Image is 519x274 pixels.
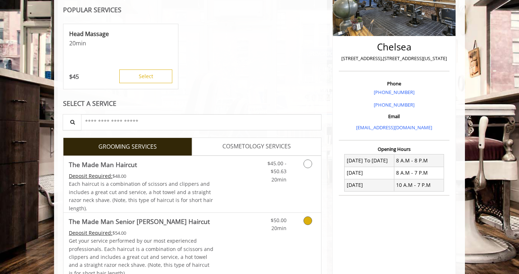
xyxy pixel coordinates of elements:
[69,229,214,237] div: $54.00
[374,89,414,95] a: [PHONE_NUMBER]
[69,172,112,179] span: This service needs some Advance to be paid before we block your appointment
[69,180,213,211] span: Each haircut is a combination of scissors and clippers and includes a great cut and service, a ho...
[271,225,287,232] span: 20min
[98,142,157,152] span: GROOMING SERVICES
[63,114,81,130] button: Service Search
[345,154,394,167] td: [DATE] To [DATE]
[394,179,444,191] td: 10 A.M - 7 P.M
[69,73,72,81] span: $
[69,39,172,47] p: 20
[69,160,137,170] b: The Made Man Haircut
[271,176,287,183] span: 20min
[345,167,394,179] td: [DATE]
[394,167,444,179] td: 8 A.M - 7 P.M
[339,147,449,152] h3: Opening Hours
[341,81,448,86] h3: Phone
[69,229,112,236] span: This service needs some Advance to be paid before we block your appointment
[63,5,121,14] b: POPULAR SERVICES
[119,69,172,83] button: Select
[69,216,210,226] b: The Made Man Senior [PERSON_NAME] Haircut
[267,160,287,175] span: $45.00 - $50.63
[345,179,394,191] td: [DATE]
[341,55,448,62] p: [STREET_ADDRESS],[STREET_ADDRESS][US_STATE]
[341,114,448,119] h3: Email
[374,102,414,108] a: [PHONE_NUMBER]
[69,73,79,81] p: 45
[69,30,172,38] p: Head Massage
[356,124,432,131] a: [EMAIL_ADDRESS][DOMAIN_NAME]
[341,42,448,52] h2: Chelsea
[222,142,291,151] span: COSMETOLOGY SERVICES
[271,217,287,224] span: $50.00
[63,100,321,107] div: SELECT A SERVICE
[69,172,214,180] div: $48.00
[394,154,444,167] td: 8 A.M - 8 P.M
[76,39,86,47] span: min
